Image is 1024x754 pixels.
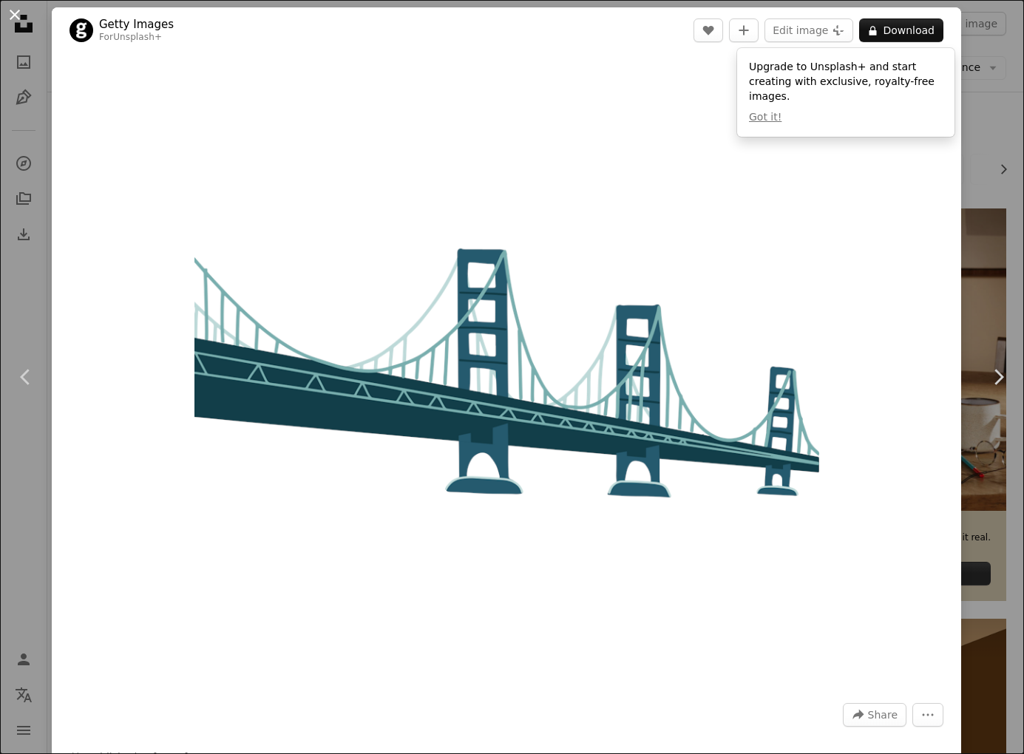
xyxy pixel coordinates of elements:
[69,18,93,42] img: Go to Getty Images's profile
[737,48,955,137] div: Upgrade to Unsplash+ and start creating with exclusive, royalty-free images.
[694,18,723,42] button: Like
[764,18,853,42] button: Edit image
[749,110,781,125] button: Got it!
[194,61,819,685] img: Large bridge over river. Modern construction for transportation. Metal footbridge with railings. ...
[868,704,898,726] span: Share
[729,18,759,42] button: Add to Collection
[912,703,943,727] button: More Actions
[843,703,906,727] button: Share this image
[99,32,174,44] div: For
[113,32,162,42] a: Unsplash+
[194,61,819,685] button: Zoom in on this image
[99,17,174,32] a: Getty Images
[972,306,1024,448] a: Next
[859,18,943,42] button: Download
